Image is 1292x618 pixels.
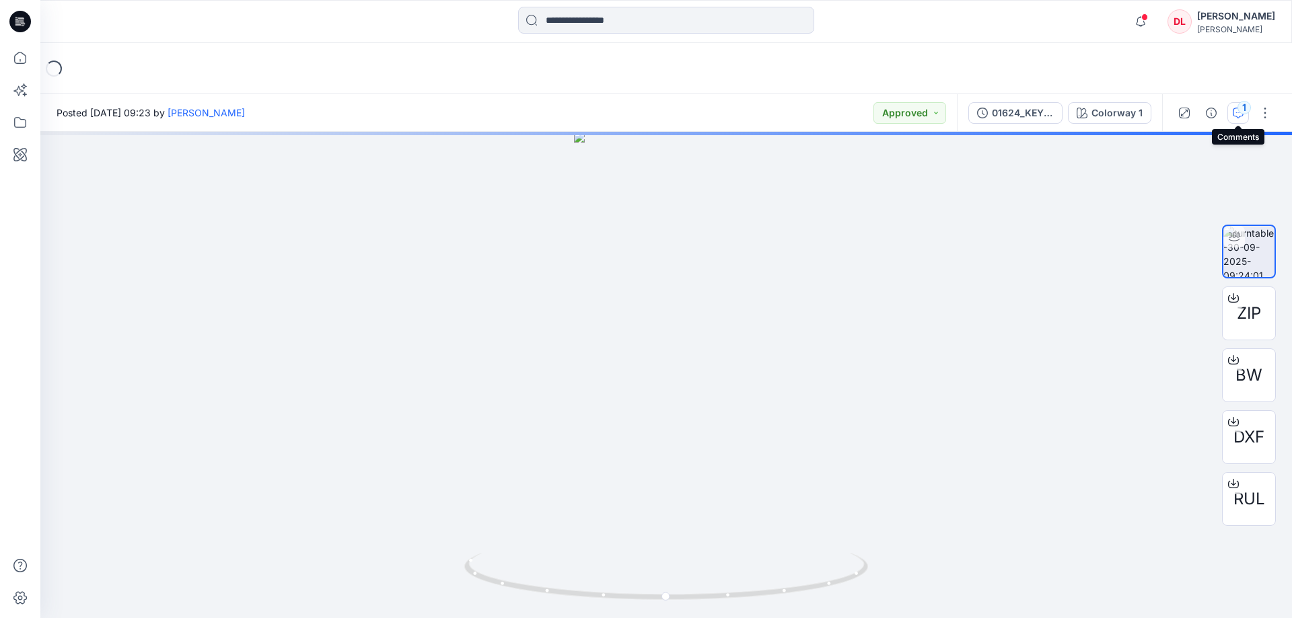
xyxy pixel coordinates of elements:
[1223,226,1275,277] img: turntable-30-09-2025-09:24:01
[968,102,1063,124] button: 01624_KEY ITEM PANT1-OPTB_DEV_REV1_IN SEAM-29
[1233,487,1265,511] span: RUL
[1237,301,1261,325] span: ZIP
[1197,8,1275,24] div: [PERSON_NAME]
[1235,363,1262,387] span: BW
[1200,102,1222,124] button: Details
[1227,102,1249,124] button: 1
[1197,24,1275,34] div: [PERSON_NAME]
[1168,9,1192,34] div: DL
[1091,106,1143,120] div: Colorway 1
[1237,101,1251,114] div: 1
[1068,102,1151,124] button: Colorway 1
[168,107,245,118] a: [PERSON_NAME]
[1233,425,1264,449] span: DXF
[992,106,1054,120] div: 01624_KEY ITEM PANT1-OPTB_DEV_REV1_IN SEAM-29
[57,106,245,120] span: Posted [DATE] 09:23 by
